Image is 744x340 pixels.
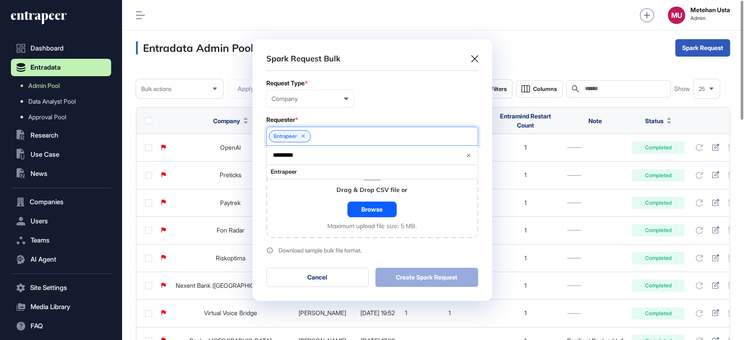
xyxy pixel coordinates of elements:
div: Company [272,95,348,102]
div: Spark Request Bulk [266,53,340,64]
div: Maximum upload file size: 5 MB. [327,222,417,229]
div: Drag & Drop CSV file or [336,186,408,195]
span: Entrapeer [274,133,297,139]
a: Download sample bulk file format. [266,247,478,254]
div: Requester [266,116,478,123]
div: Browse [347,202,397,217]
button: Cancel [266,268,369,287]
div: Download sample bulk file format. [279,248,362,253]
div: Request Type [266,80,478,87]
span: Entrapeer [271,168,473,175]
